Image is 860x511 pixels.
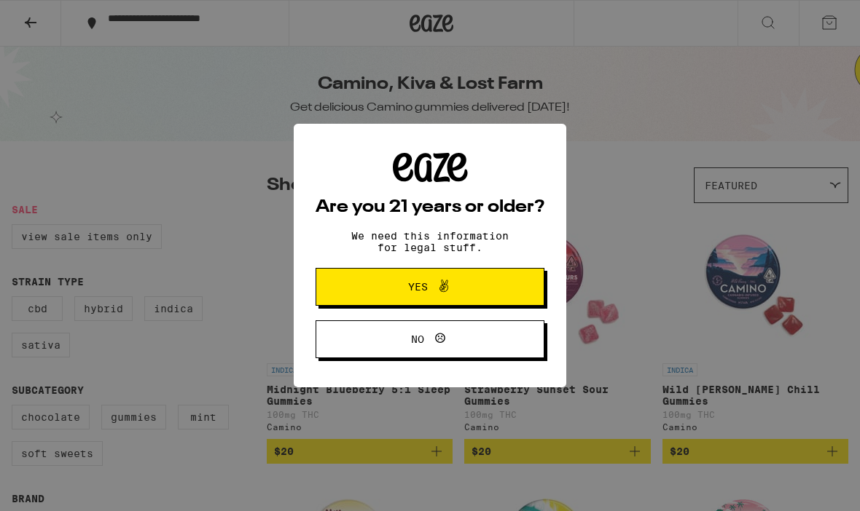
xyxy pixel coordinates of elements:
[316,199,544,216] h2: Are you 21 years or older?
[411,334,424,344] span: No
[339,230,521,253] p: We need this information for legal stuff.
[9,10,105,22] span: Hi. Need any help?
[316,320,544,358] button: No
[408,282,428,292] span: Yes
[316,268,544,306] button: Yes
